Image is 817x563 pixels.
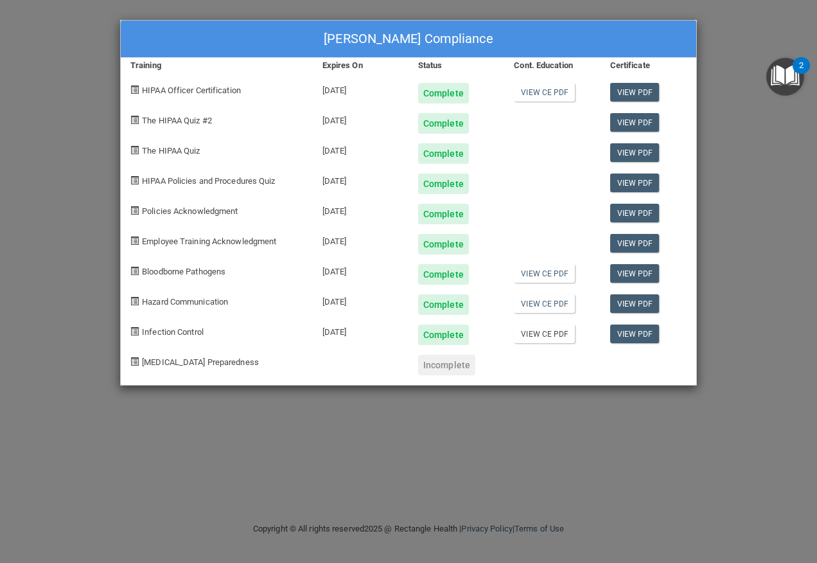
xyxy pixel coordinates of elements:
div: [DATE] [313,164,409,194]
div: Incomplete [418,355,475,375]
a: View CE PDF [514,264,575,283]
div: Complete [418,264,469,285]
div: Expires On [313,58,409,73]
div: [DATE] [313,285,409,315]
span: HIPAA Policies and Procedures Quiz [142,176,275,186]
div: [DATE] [313,103,409,134]
div: [DATE] [313,315,409,345]
div: 2 [799,66,804,82]
a: View CE PDF [514,294,575,313]
div: Certificate [601,58,696,73]
a: View CE PDF [514,83,575,102]
div: [DATE] [313,255,409,285]
span: Bloodborne Pathogens [142,267,225,276]
a: View CE PDF [514,325,575,343]
iframe: Drift Widget Chat Controller [595,472,802,523]
a: View PDF [610,204,660,222]
a: View PDF [610,234,660,253]
a: View PDF [610,83,660,102]
div: [DATE] [313,194,409,224]
span: HIPAA Officer Certification [142,85,241,95]
div: Complete [418,113,469,134]
div: Complete [418,325,469,345]
div: Status [409,58,504,73]
div: [DATE] [313,224,409,255]
div: Complete [418,294,469,315]
div: [DATE] [313,134,409,164]
a: View PDF [610,294,660,313]
div: Complete [418,143,469,164]
span: Infection Control [142,327,204,337]
span: The HIPAA Quiz #2 [142,116,212,125]
button: Open Resource Center, 2 new notifications [766,58,804,96]
span: Employee Training Acknowledgment [142,237,276,246]
div: Cont. Education [504,58,600,73]
div: Complete [418,174,469,194]
a: View PDF [610,174,660,192]
a: View PDF [610,143,660,162]
div: [DATE] [313,73,409,103]
span: Hazard Communication [142,297,228,307]
span: The HIPAA Quiz [142,146,200,156]
a: View PDF [610,113,660,132]
div: Training [121,58,313,73]
a: View PDF [610,264,660,283]
div: Complete [418,83,469,103]
span: [MEDICAL_DATA] Preparedness [142,357,259,367]
span: Policies Acknowledgment [142,206,238,216]
div: Complete [418,234,469,255]
div: Complete [418,204,469,224]
div: [PERSON_NAME] Compliance [121,21,696,58]
a: View PDF [610,325,660,343]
